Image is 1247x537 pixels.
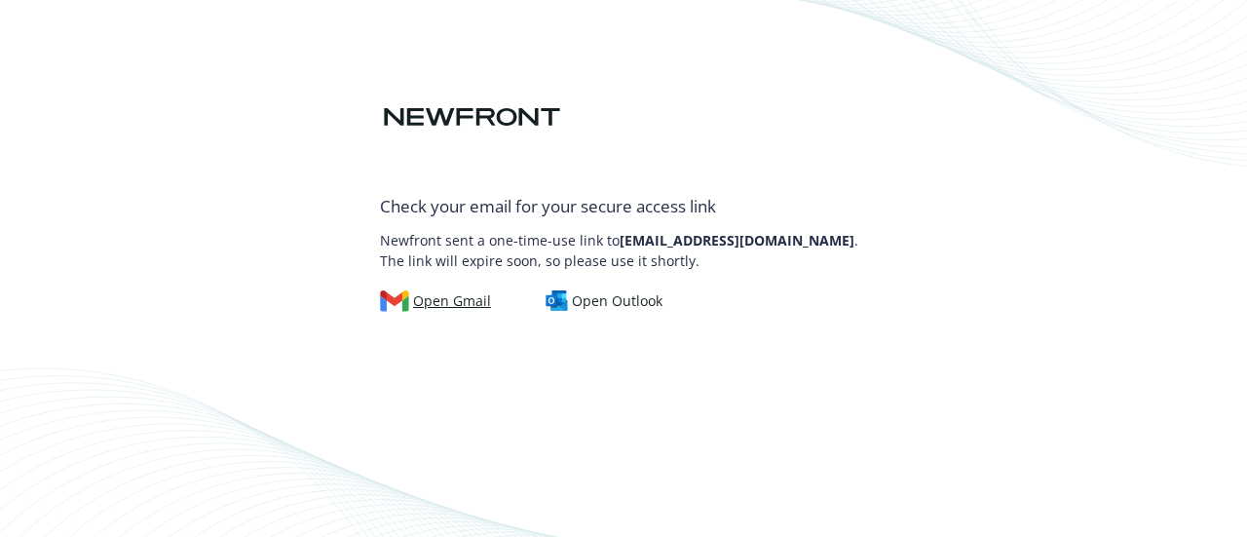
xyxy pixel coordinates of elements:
img: Newfront logo [380,100,564,134]
a: Open Outlook [546,290,679,312]
b: [EMAIL_ADDRESS][DOMAIN_NAME] [620,231,854,249]
div: Check your email for your secure access link [380,194,867,219]
div: Open Gmail [380,290,491,312]
img: outlook-logo.svg [546,290,569,312]
a: Open Gmail [380,290,507,312]
div: Open Outlook [546,290,663,312]
p: Newfront sent a one-time-use link to . The link will expire soon, so please use it shortly. [380,220,867,271]
img: gmail-logo.svg [380,290,409,312]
